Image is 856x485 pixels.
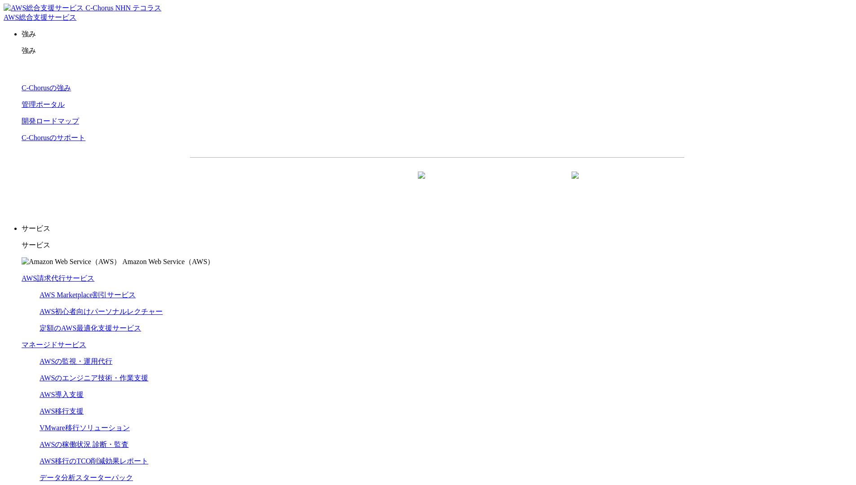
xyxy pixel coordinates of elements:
p: 強み [22,30,852,39]
a: C-Chorusのサポート [22,134,85,141]
img: AWS総合支援サービス C-Chorus [4,4,114,13]
p: サービス [22,224,852,234]
a: 定額のAWS最適化支援サービス [40,324,141,332]
a: 資料を請求する [288,172,433,194]
a: VMware移行ソリューション [40,424,130,432]
img: Amazon Web Service（AWS） [22,257,121,267]
a: 開発ロードマップ [22,117,79,125]
a: データ分析スターターパック [40,474,133,481]
a: まずは相談する [442,172,586,194]
p: サービス [22,241,852,250]
p: 強み [22,46,852,56]
a: 管理ポータル [22,101,65,108]
a: AWS Marketplace割引サービス [40,291,136,299]
a: AWSの稼働状況 診断・監査 [40,441,129,448]
a: AWS導入支援 [40,391,84,398]
a: マネージドサービス [22,341,86,348]
img: 矢印 [418,172,425,195]
a: AWSの監視・運用代行 [40,357,112,365]
span: Amazon Web Service（AWS） [122,258,214,265]
a: AWS移行のTCO削減効果レポート [40,457,148,465]
a: AWSのエンジニア技術・作業支援 [40,374,148,382]
a: C-Chorusの強み [22,84,71,92]
a: AWS請求代行サービス [22,274,94,282]
img: 矢印 [572,172,579,195]
a: AWS移行支援 [40,407,84,415]
a: AWS総合支援サービス C-Chorus NHN テコラスAWS総合支援サービス [4,4,161,21]
a: AWS初心者向けパーソナルレクチャー [40,308,163,315]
